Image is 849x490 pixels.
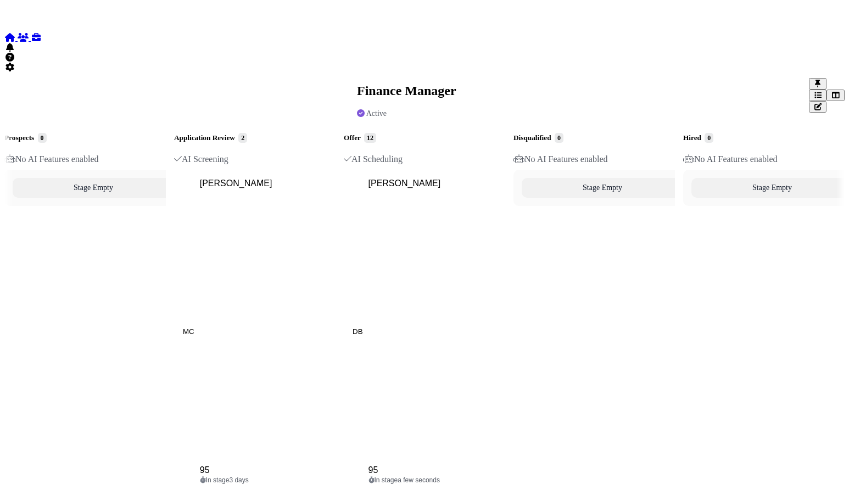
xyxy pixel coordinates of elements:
span: 12 [364,133,376,143]
span: Stage Empty [752,183,792,192]
span: No AI Features enabled [513,154,608,164]
div: In stage a few seconds [368,476,496,484]
span: [PERSON_NAME] [200,179,272,188]
span: DB [353,327,363,336]
span: No AI Features enabled [683,154,778,164]
h5: Offer [344,133,403,142]
span: AI Screening [174,154,228,164]
h5: Disqualified [513,133,608,142]
h5: Prospects [4,133,99,142]
span: 95 [368,455,643,475]
img: Megan Score [368,188,643,463]
span: AI Scheduling [344,154,403,164]
span: 2 [238,133,247,143]
h5: Hired [683,133,778,142]
span: 0 [38,133,47,143]
span: 0 [705,133,713,143]
div: Active [357,109,387,118]
h5: Application Review [174,133,245,142]
img: Megan Score [200,188,474,463]
span: 95 [200,455,474,475]
span: [PERSON_NAME] [368,179,441,188]
h2: Finance Manager [357,83,456,98]
span: MC [183,327,194,336]
span: No AI Features enabled [4,154,99,164]
span: 0 [555,133,563,143]
span: Stage Empty [74,183,113,192]
div: In stage 3 days [200,476,327,484]
span: Stage Empty [583,183,622,192]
